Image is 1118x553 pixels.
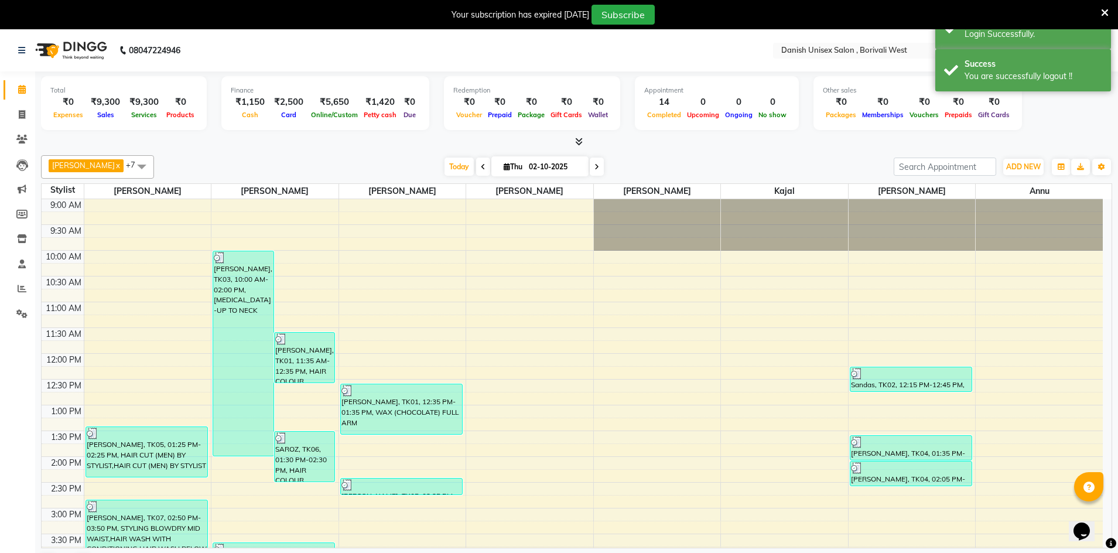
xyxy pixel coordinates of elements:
div: 0 [755,95,789,109]
div: Sandas, TK02, 12:15 PM-12:45 PM, HAIR CUT (MEN) BY STYLIST [850,367,972,391]
div: ₹0 [50,95,86,109]
div: ₹0 [907,95,942,109]
span: Voucher [453,111,485,119]
span: ADD NEW [1006,162,1041,171]
span: Today [445,158,474,176]
span: Prepaid [485,111,515,119]
span: No show [755,111,789,119]
div: [PERSON_NAME], TK01, 11:35 AM-12:35 PM, HAIR COLOUR (WOMEN) INOA COLOUR TOUCHUP 2 INCH [275,333,335,383]
span: kajal [721,184,848,199]
div: 11:00 AM [43,302,84,315]
span: Due [401,111,419,119]
span: [PERSON_NAME] [466,184,593,199]
span: Products [163,111,197,119]
img: logo [30,34,110,67]
a: x [115,161,120,170]
div: 2:30 PM [49,483,84,495]
span: Prepaids [942,111,975,119]
div: 14 [644,95,684,109]
div: Success [965,58,1102,70]
div: Stylist [42,184,84,196]
div: ₹1,420 [361,95,399,109]
div: ₹0 [453,95,485,109]
div: [PERSON_NAME], TK05, 01:25 PM-02:25 PM, HAIR CUT (MEN) BY STYLIST,HAIR CUT (MEN) BY STYLIST [86,427,207,477]
div: ₹0 [942,95,975,109]
div: ₹9,300 [125,95,163,109]
span: Thu [501,162,525,171]
span: Expenses [50,111,86,119]
div: 9:30 AM [48,225,84,237]
input: Search Appointment [894,158,996,176]
div: [PERSON_NAME], TK01, 12:35 PM-01:35 PM, WAX (CHOCOLATE) FULL ARM [341,384,462,434]
div: ₹5,650 [308,95,361,109]
span: [PERSON_NAME] [594,184,721,199]
div: Appointment [644,86,789,95]
div: ₹0 [485,95,515,109]
span: Card [278,111,299,119]
div: [PERSON_NAME], TK03, 10:00 AM-02:00 PM, [MEDICAL_DATA] -UP TO NECK [213,251,273,456]
div: 3:00 PM [49,508,84,521]
div: 1:30 PM [49,431,84,443]
div: You are successfully logout !! [965,70,1102,83]
b: 08047224946 [129,34,180,67]
button: ADD NEW [1003,159,1044,175]
span: Petty cash [361,111,399,119]
div: ₹9,300 [86,95,125,109]
div: Redemption [453,86,611,95]
div: ₹0 [515,95,548,109]
span: Sales [94,111,117,119]
div: 3:30 PM [49,534,84,547]
span: Ongoing [722,111,755,119]
span: Vouchers [907,111,942,119]
div: [PERSON_NAME], TK04, 01:35 PM-02:05 PM, BASIC SERVICE (MEN) STYLE SHAVE [850,436,972,460]
span: Completed [644,111,684,119]
div: ₹0 [399,95,420,109]
div: [PERSON_NAME], TK04, 02:05 PM-02:35 PM, HAIR WASH WITH CONDITIONING HAIR WASH MEN [850,462,972,486]
div: Total [50,86,197,95]
div: 0 [684,95,722,109]
span: Wallet [585,111,611,119]
button: Subscribe [592,5,655,25]
div: 12:00 PM [44,354,84,366]
div: ₹0 [823,95,859,109]
span: Upcoming [684,111,722,119]
span: [PERSON_NAME] [211,184,339,199]
input: 2025-10-02 [525,158,584,176]
div: ₹2,500 [269,95,308,109]
div: Other sales [823,86,1013,95]
span: [PERSON_NAME] [84,184,211,199]
div: 2:00 PM [49,457,84,469]
div: ₹0 [585,95,611,109]
span: Package [515,111,548,119]
div: Your subscription has expired [DATE] [452,9,589,21]
div: 1:00 PM [49,405,84,418]
span: Memberships [859,111,907,119]
span: Services [128,111,160,119]
div: ₹0 [163,95,197,109]
div: Finance [231,86,420,95]
div: 9:00 AM [48,199,84,211]
div: ₹1,150 [231,95,269,109]
span: +7 [126,160,144,169]
span: Online/Custom [308,111,361,119]
div: ₹0 [975,95,1013,109]
span: [PERSON_NAME] [339,184,466,199]
div: ₹0 [859,95,907,109]
span: Annu [976,184,1103,199]
span: Packages [823,111,859,119]
div: ₹0 [548,95,585,109]
div: [PERSON_NAME], TK05, 02:25 PM-02:45 PM, FACE MASSAGE [341,479,462,494]
span: Gift Cards [975,111,1013,119]
div: 12:30 PM [44,380,84,392]
div: 10:30 AM [43,276,84,289]
div: SAROZ, TK06, 01:30 PM-02:30 PM, HAIR COLOUR (WOMEN) INOA COLOUR TOUCHUP 1INCH [275,432,335,482]
span: Gift Cards [548,111,585,119]
iframe: chat widget [1069,506,1106,541]
span: [PERSON_NAME] [849,184,976,199]
div: Login Successfully. [965,28,1102,40]
div: [PERSON_NAME], TK07, 02:50 PM-03:50 PM, STYLING BLOWDRY MID WAIST,HAIR WASH WITH CONDITIONING HAI... [86,500,207,550]
div: 0 [722,95,755,109]
div: 11:30 AM [43,328,84,340]
span: [PERSON_NAME] [52,161,115,170]
span: Cash [239,111,261,119]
